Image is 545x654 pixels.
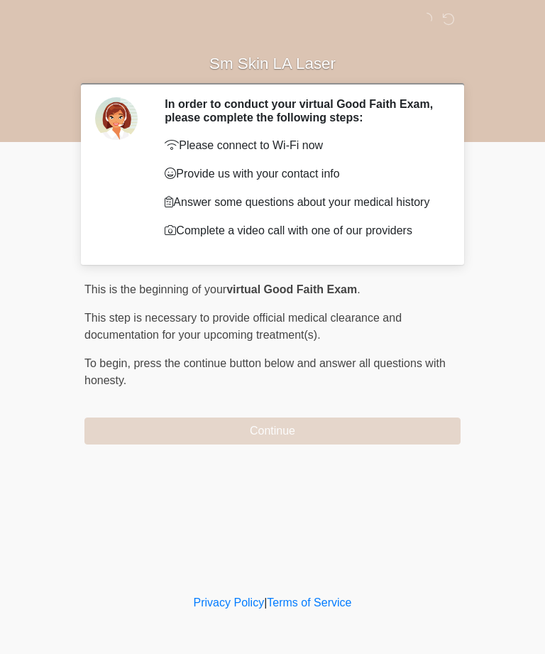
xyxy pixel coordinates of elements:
[194,596,265,609] a: Privacy Policy
[84,312,402,341] span: This step is necessary to provide official medical clearance and documentation for your upcoming ...
[74,51,471,77] h1: Sm Skin LA Laser
[84,357,133,369] span: To begin,
[165,137,439,154] p: Please connect to Wi-Fi now
[165,97,439,124] h2: In order to conduct your virtual Good Faith Exam, please complete the following steps:
[357,283,360,295] span: .
[165,165,439,182] p: Provide us with your contact info
[165,222,439,239] p: Complete a video call with one of our providers
[165,194,439,211] p: Answer some questions about your medical history
[84,283,226,295] span: This is the beginning of your
[84,357,446,386] span: press the continue button below and answer all questions with honesty.
[226,283,357,295] strong: virtual Good Faith Exam
[84,418,461,445] button: Continue
[267,596,351,609] a: Terms of Service
[95,97,138,140] img: Agent Avatar
[264,596,267,609] a: |
[70,11,89,28] img: Sm Skin La Laser Logo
